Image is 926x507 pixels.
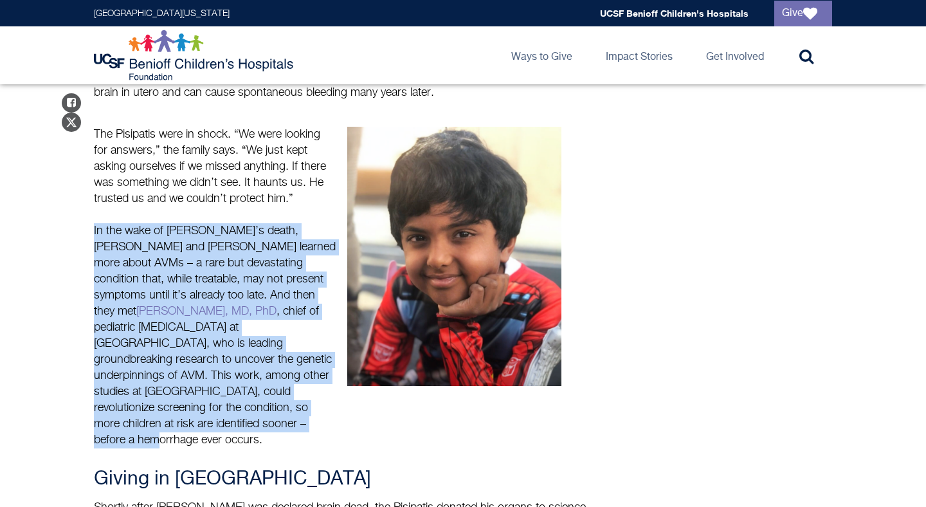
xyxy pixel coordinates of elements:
img: Sreyash [347,127,561,386]
p: The Pisipatis were in shock. “We were looking for answers,” the family says. “We just kept asking... [94,127,336,207]
a: Give [774,1,832,26]
a: Impact Stories [595,26,683,84]
a: [GEOGRAPHIC_DATA][US_STATE] [94,9,230,18]
p: In the wake of [PERSON_NAME]’s death, [PERSON_NAME] and [PERSON_NAME] learned more about AVMs – a... [94,223,336,448]
a: UCSF Benioff Children's Hospitals [600,8,749,19]
img: Logo for UCSF Benioff Children's Hospitals Foundation [94,30,296,81]
h3: Giving in [GEOGRAPHIC_DATA] [94,468,589,491]
a: Get Involved [696,26,774,84]
a: Ways to Give [501,26,583,84]
a: [PERSON_NAME], MD, PhD [136,306,277,317]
